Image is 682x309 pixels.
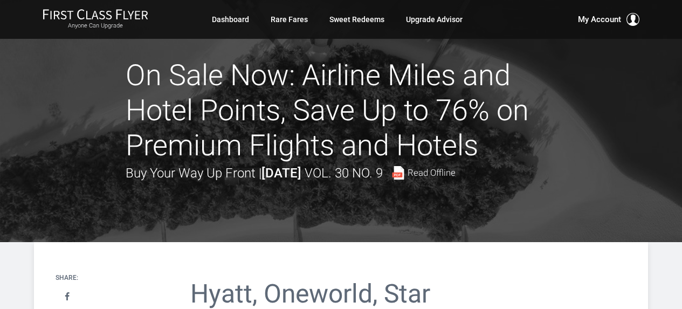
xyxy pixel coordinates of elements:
a: First Class FlyerAnyone Can Upgrade [43,9,148,30]
div: Buy Your Way Up Front | [126,163,456,183]
img: pdf-file.svg [391,166,405,180]
span: Read Offline [408,168,456,177]
a: Share [56,287,78,307]
a: Rare Fares [271,10,308,29]
a: Dashboard [212,10,249,29]
h4: Share: [56,274,78,281]
small: Anyone Can Upgrade [43,22,148,30]
a: Sweet Redeems [329,10,384,29]
a: Read Offline [391,166,456,180]
a: Upgrade Advisor [406,10,463,29]
h1: On Sale Now: Airline Miles and Hotel Points, Save Up to 76% on Premium Flights and Hotels [126,58,557,163]
img: First Class Flyer [43,9,148,20]
span: My Account [578,13,621,26]
span: Vol. 30 No. 9 [305,166,383,181]
button: My Account [578,13,639,26]
strong: [DATE] [261,166,301,181]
